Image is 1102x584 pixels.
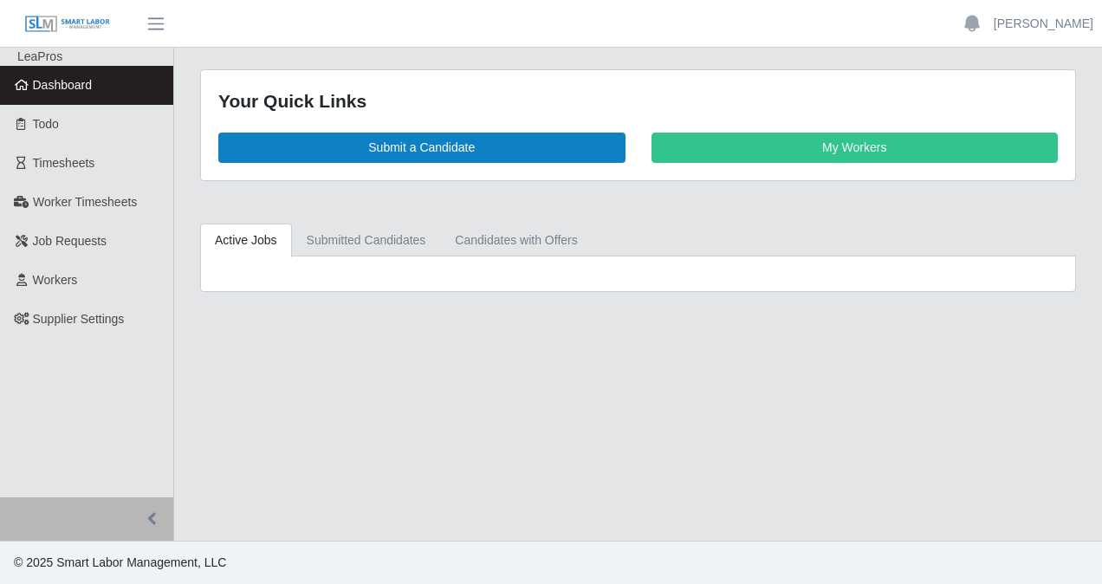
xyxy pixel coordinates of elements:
[17,49,62,63] span: LeaPros
[440,224,592,257] a: Candidates with Offers
[218,133,626,163] a: Submit a Candidate
[33,156,95,170] span: Timesheets
[200,224,292,257] a: Active Jobs
[33,117,59,131] span: Todo
[651,133,1059,163] a: My Workers
[24,15,111,34] img: SLM Logo
[292,224,441,257] a: Submitted Candidates
[994,15,1093,33] a: [PERSON_NAME]
[33,234,107,248] span: Job Requests
[33,312,125,326] span: Supplier Settings
[33,195,137,209] span: Worker Timesheets
[33,78,93,92] span: Dashboard
[218,88,1058,115] div: Your Quick Links
[14,555,226,569] span: © 2025 Smart Labor Management, LLC
[33,273,78,287] span: Workers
